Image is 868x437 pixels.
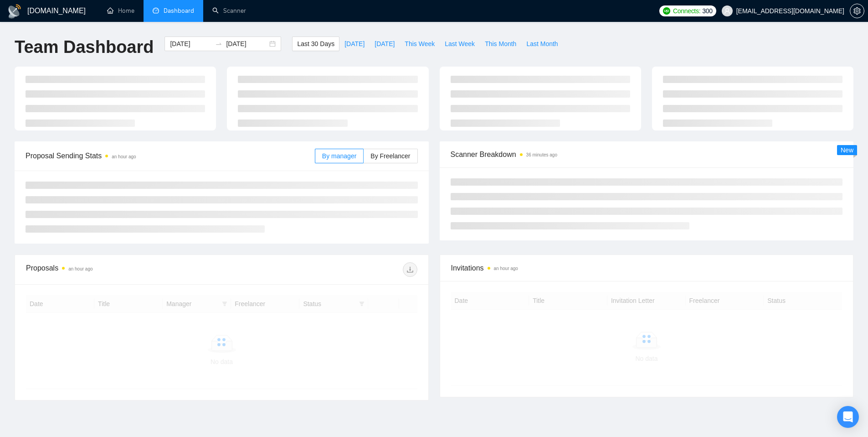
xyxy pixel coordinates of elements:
[673,6,700,16] span: Connects:
[445,39,475,49] span: Last Week
[322,152,356,160] span: By manager
[215,40,222,47] span: to
[112,154,136,159] time: an hour ago
[451,262,842,274] span: Invitations
[850,7,864,15] a: setting
[339,36,370,51] button: [DATE]
[153,7,159,14] span: dashboard
[344,39,365,49] span: [DATE]
[451,149,843,160] span: Scanner Breakdown
[485,39,516,49] span: This Month
[26,262,221,277] div: Proposals
[212,7,246,15] a: searchScanner
[440,36,480,51] button: Last Week
[400,36,440,51] button: This Week
[107,7,134,15] a: homeHome
[405,39,435,49] span: This Week
[7,4,22,19] img: logo
[850,4,864,18] button: setting
[15,36,154,58] h1: Team Dashboard
[663,7,670,15] img: upwork-logo.png
[724,8,730,14] span: user
[26,150,315,161] span: Proposal Sending Stats
[526,152,557,157] time: 36 minutes ago
[292,36,339,51] button: Last 30 Days
[521,36,563,51] button: Last Month
[370,36,400,51] button: [DATE]
[297,39,334,49] span: Last 30 Days
[841,146,853,154] span: New
[526,39,558,49] span: Last Month
[494,266,518,271] time: an hour ago
[164,7,194,15] span: Dashboard
[370,152,410,160] span: By Freelancer
[215,40,222,47] span: swap-right
[702,6,712,16] span: 300
[68,266,92,271] time: an hour ago
[375,39,395,49] span: [DATE]
[480,36,521,51] button: This Month
[170,39,211,49] input: Start date
[837,406,859,428] div: Open Intercom Messenger
[226,39,267,49] input: End date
